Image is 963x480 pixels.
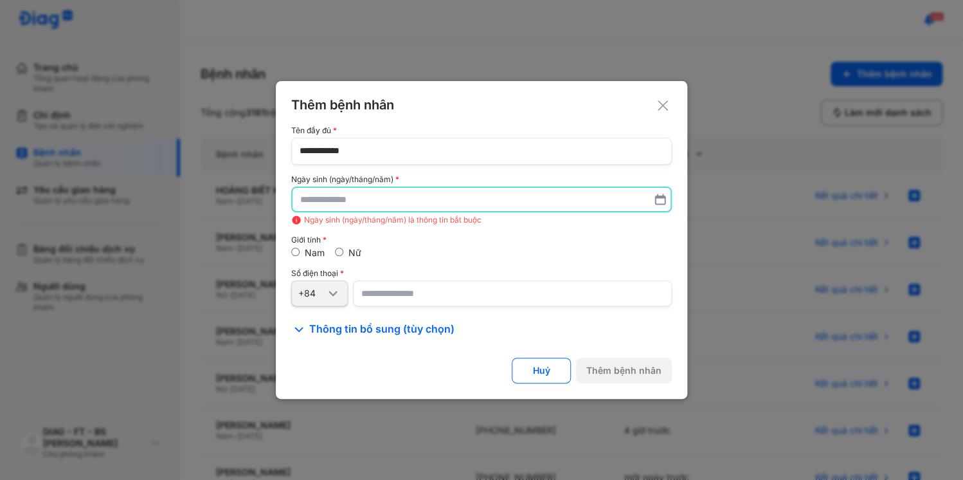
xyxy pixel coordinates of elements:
[298,288,325,299] div: +84
[291,235,672,245] div: Giới tính
[291,269,672,278] div: Số điện thoại
[305,247,325,258] label: Nam
[309,322,455,337] span: Thông tin bổ sung (tùy chọn)
[291,126,672,135] div: Tên đầy đủ
[348,247,361,258] label: Nữ
[291,97,672,113] div: Thêm bệnh nhân
[512,358,571,383] button: Huỷ
[291,175,672,184] div: Ngày sinh (ngày/tháng/năm)
[576,358,672,383] button: Thêm bệnh nhân
[586,365,661,376] div: Thêm bệnh nhân
[291,215,672,225] div: Ngày sinh (ngày/tháng/năm) là thông tin bắt buộc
